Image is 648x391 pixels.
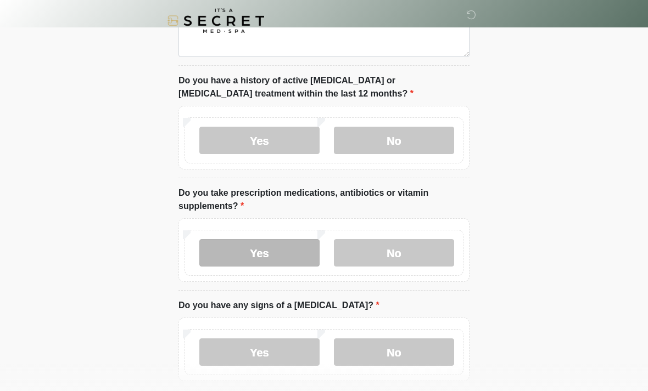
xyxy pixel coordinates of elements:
[199,127,320,154] label: Yes
[334,239,454,267] label: No
[178,299,379,312] label: Do you have any signs of a [MEDICAL_DATA]?
[178,186,470,213] label: Do you take prescription medications, antibiotics or vitamin supplements?
[178,74,470,100] label: Do you have a history of active [MEDICAL_DATA] or [MEDICAL_DATA] treatment within the last 12 mon...
[334,338,454,366] label: No
[199,239,320,267] label: Yes
[199,338,320,366] label: Yes
[334,127,454,154] label: No
[167,8,264,33] img: It's A Secret Med Spa Logo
